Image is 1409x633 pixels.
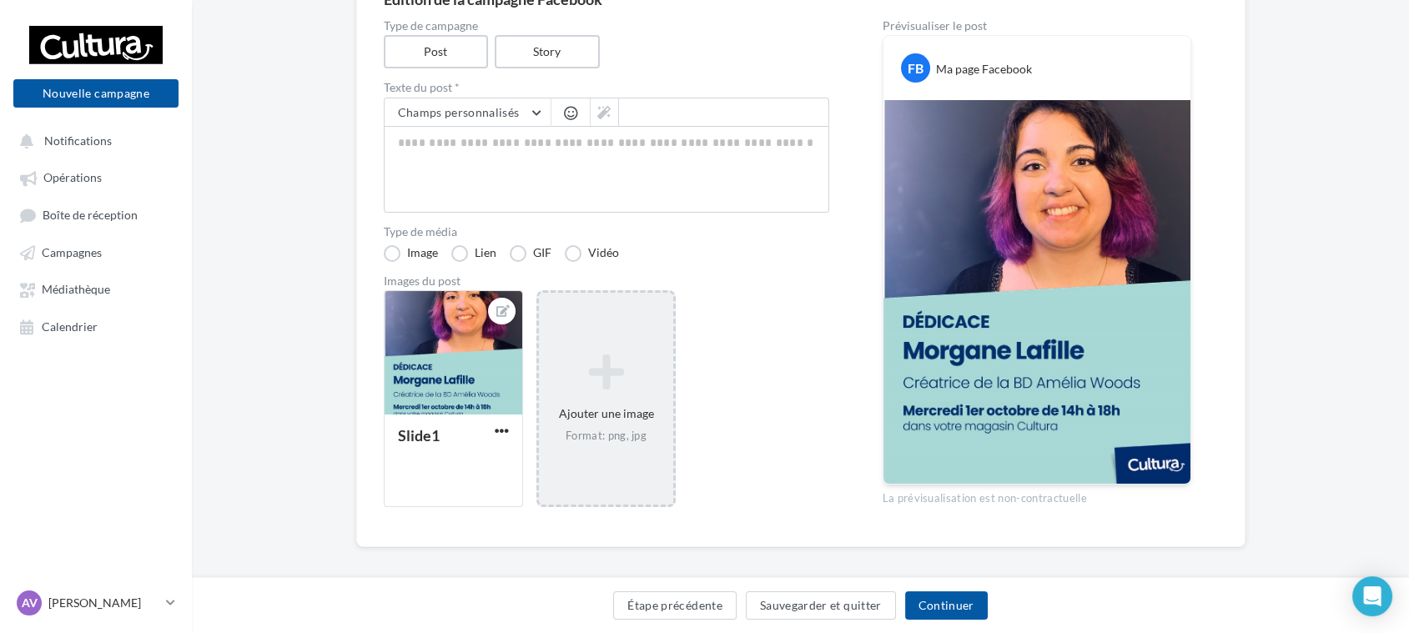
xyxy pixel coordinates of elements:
[13,79,179,108] button: Nouvelle campagne
[398,426,440,445] div: Slide1
[10,237,182,267] a: Campagnes
[936,61,1032,78] div: Ma page Facebook
[883,485,1191,506] div: La prévisualisation est non-contractuelle
[613,591,737,620] button: Étape précédente
[10,311,182,341] a: Calendrier
[384,20,829,32] label: Type de campagne
[10,199,182,230] a: Boîte de réception
[42,245,102,259] span: Campagnes
[451,245,496,262] label: Lien
[565,245,619,262] label: Vidéo
[13,587,179,619] a: AV [PERSON_NAME]
[901,53,930,83] div: FB
[883,20,1191,32] div: Prévisualiser le post
[384,245,438,262] label: Image
[905,591,988,620] button: Continuer
[42,283,110,297] span: Médiathèque
[43,171,102,185] span: Opérations
[10,125,175,155] button: Notifications
[22,595,38,611] span: AV
[510,245,551,262] label: GIF
[1352,576,1392,616] div: Open Intercom Messenger
[10,162,182,192] a: Opérations
[385,98,551,127] button: Champs personnalisés
[384,275,829,287] div: Images du post
[48,595,159,611] p: [PERSON_NAME]
[43,208,138,222] span: Boîte de réception
[10,274,182,304] a: Médiathèque
[42,319,98,334] span: Calendrier
[44,133,112,148] span: Notifications
[384,82,829,93] label: Texte du post *
[746,591,896,620] button: Sauvegarder et quitter
[398,105,520,119] span: Champs personnalisés
[384,35,489,68] label: Post
[384,226,829,238] label: Type de média
[495,35,600,68] label: Story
